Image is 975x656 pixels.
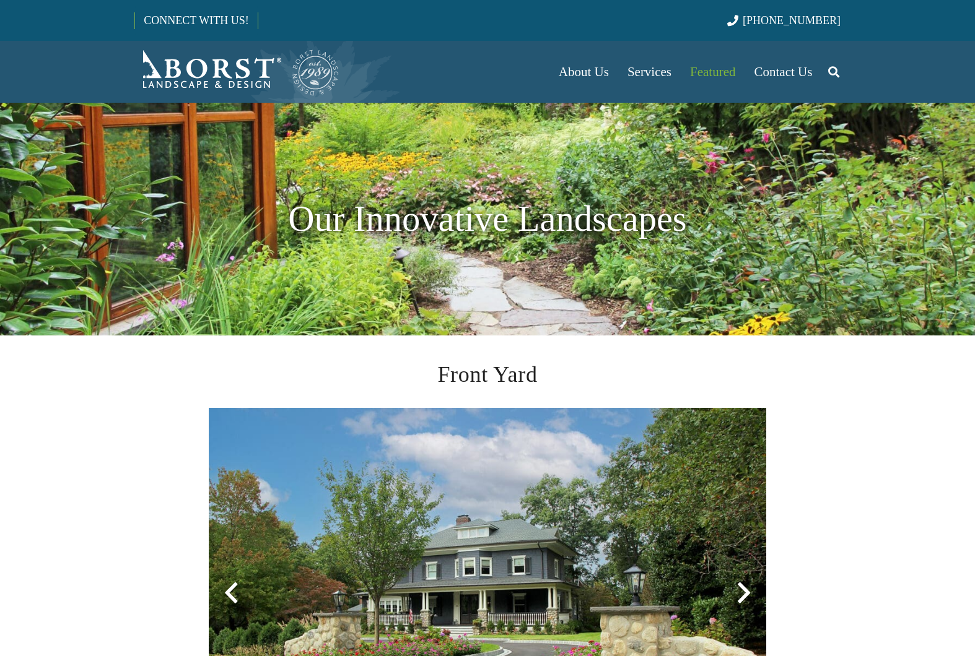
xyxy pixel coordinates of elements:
span: Services [627,64,671,79]
h1: Our Innovative Landscapes [134,192,841,246]
span: Featured [690,64,735,79]
a: [PHONE_NUMBER] [727,14,841,27]
a: Contact Us [745,41,822,103]
span: Contact Us [754,64,813,79]
a: Search [821,56,846,87]
a: Featured [681,41,745,103]
span: About Us [559,64,609,79]
a: Borst-Logo [134,47,340,97]
span: [PHONE_NUMBER] [743,14,841,27]
a: Services [618,41,681,103]
a: About Us [549,41,618,103]
a: CONNECT WITH US! [135,6,257,35]
h2: Front Yard [209,358,766,391]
